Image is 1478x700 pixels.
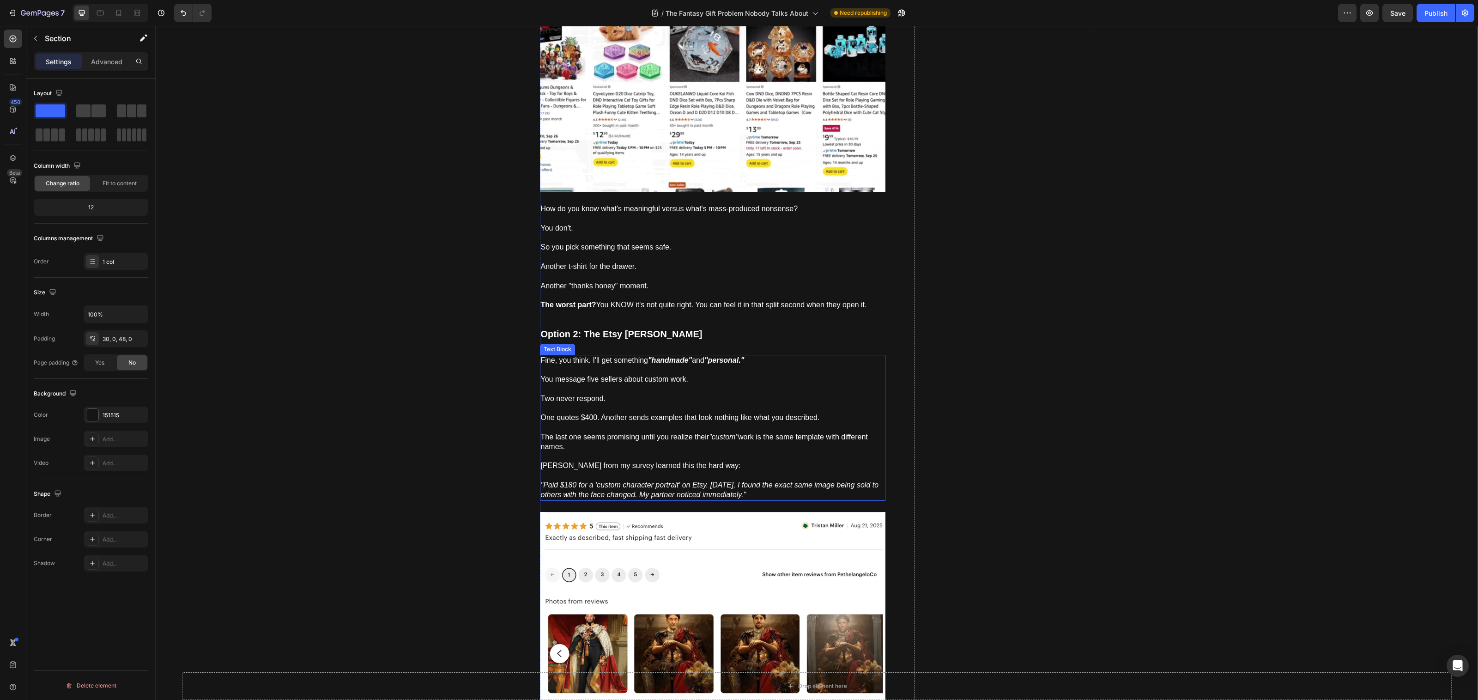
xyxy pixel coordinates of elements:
div: 30, 0, 48, 0 [103,335,146,343]
div: 1 col [103,258,146,266]
span: Change ratio [46,179,79,188]
button: 7 [4,4,69,22]
div: 151515 [103,411,146,420]
input: Auto [84,306,148,323]
p: Settings [46,57,72,67]
button: Publish [1417,4,1455,22]
strong: The worst part? [385,275,441,283]
strong: "handmade" [492,330,536,338]
div: Add... [103,511,146,520]
div: Columns management [34,232,106,245]
div: Drop element here [642,657,691,664]
button: Delete element [34,678,148,693]
div: Corner [34,535,52,543]
i: "custom" [553,407,582,415]
span: [PERSON_NAME] from my survey learned this the hard way: [385,436,585,444]
span: You message five sellers about custom work. [385,349,533,357]
div: 12 [36,201,146,214]
div: Add... [103,435,146,444]
div: Undo/Redo [174,4,212,22]
span: / [661,8,664,18]
div: Layout [34,87,65,100]
span: Need republishing [840,9,887,17]
span: Yes [95,359,104,367]
span: So you pick something that seems safe. [385,217,516,225]
div: Size [34,286,58,299]
div: Width [34,310,49,318]
div: Background [34,388,79,400]
span: Another "thanks honey" moment. [385,256,493,264]
span: Save [1390,9,1405,17]
div: Column width [34,160,83,172]
button: Save [1382,4,1413,22]
span: One quotes $400. Another sends examples that look nothing like what you described. [385,388,664,396]
i: "Paid $180 for a 'custom character portrait' on Etsy. [DATE], I found the exact same image being ... [385,455,723,473]
p: Section [45,33,121,44]
div: Add... [103,459,146,468]
span: Fine, you think. I'll get something and [385,330,589,338]
div: Add... [103,536,146,544]
div: Order [34,257,49,266]
div: Page padding [34,359,79,367]
strong: "personal." [549,330,588,338]
div: 450 [9,98,22,106]
span: No [128,359,136,367]
span: Another t-shirt for the drawer. [385,237,481,244]
span: You don't. [385,198,418,206]
div: Add... [103,560,146,568]
div: Image [34,435,50,443]
div: Shape [34,488,63,500]
span: Two never respond. [385,369,450,377]
p: 7 [61,7,65,18]
div: Open Intercom Messenger [1447,655,1469,677]
span: You KNOW it's not quite right. You can feel it in that split second when they open it. [385,275,711,283]
div: Border [34,511,52,519]
div: Shadow [34,559,55,567]
div: Color [34,411,48,419]
div: Video [34,459,48,467]
div: Delete element [66,680,116,691]
div: Beta [7,169,22,177]
span: How do you know what's meaningful versus what's mass-produced nonsense? [385,179,642,187]
div: Padding [34,335,55,343]
iframe: Design area [156,26,1478,700]
div: Text Block [386,319,418,328]
strong: Option 2: The Etsy [PERSON_NAME] [385,303,547,313]
div: Publish [1424,8,1448,18]
span: The last one seems promising until you realize their work is the same template with different names. [385,407,712,425]
img: gempages_573182432874857697-07452a63-6272-493e-a54b-0cedaea3c469.webp [384,486,730,692]
span: The Fantasy Gift Problem Nobody Talks About [666,8,808,18]
span: Fit to content [103,179,137,188]
p: Advanced [91,57,122,67]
